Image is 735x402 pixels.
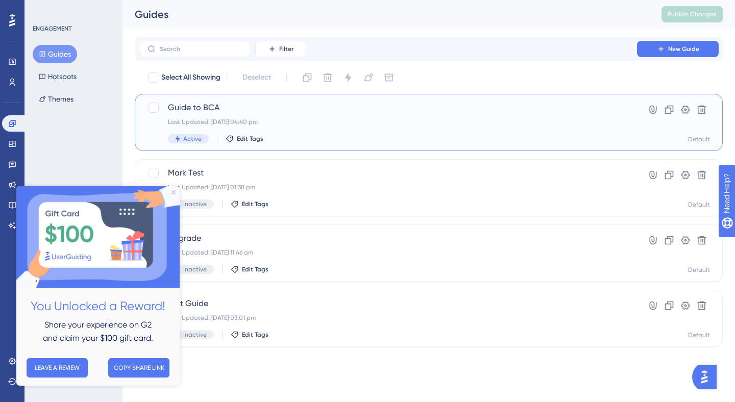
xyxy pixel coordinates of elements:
[168,297,608,310] span: Test Guide
[168,102,608,114] span: Guide to BCA
[231,200,268,208] button: Edit Tags
[161,71,220,84] span: Select All Showing
[183,200,207,208] span: Inactive
[155,4,159,8] div: Close Preview
[242,331,268,339] span: Edit Tags
[231,331,268,339] button: Edit Tags
[183,331,207,339] span: Inactive
[168,167,608,179] span: Mark Test
[27,147,137,157] span: and claim your $100 gift card.
[168,232,608,244] span: Upgrade
[242,200,268,208] span: Edit Tags
[668,10,717,18] span: Publish Changes
[237,135,263,143] span: Edit Tags
[8,110,155,130] h2: You Unlocked a Reward!
[637,41,719,57] button: New Guide
[28,134,135,143] span: Share your experience on G2
[33,24,71,33] div: ENGAGEMENT
[33,45,77,63] button: Guides
[231,265,268,273] button: Edit Tags
[135,7,636,21] div: Guides
[688,200,710,209] div: Default
[226,135,263,143] button: Edit Tags
[183,135,202,143] span: Active
[233,68,280,87] button: Deselect
[688,135,710,143] div: Default
[279,45,293,53] span: Filter
[160,45,242,53] input: Search
[168,314,608,322] div: Last Updated: [DATE] 03:01 pm
[661,6,723,22] button: Publish Changes
[242,71,271,84] span: Deselect
[92,172,153,191] button: COPY SHARE LINK
[168,183,608,191] div: Last Updated: [DATE] 01:38 pm
[168,118,608,126] div: Last Updated: [DATE] 04:40 pm
[255,41,306,57] button: Filter
[242,265,268,273] span: Edit Tags
[668,45,699,53] span: New Guide
[692,362,723,392] iframe: UserGuiding AI Assistant Launcher
[33,90,80,108] button: Themes
[168,248,608,257] div: Last Updated: [DATE] 11:46 am
[33,67,83,86] button: Hotspots
[688,331,710,339] div: Default
[688,266,710,274] div: Default
[183,265,207,273] span: Inactive
[10,172,71,191] button: LEAVE A REVIEW
[24,3,64,15] span: Need Help?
